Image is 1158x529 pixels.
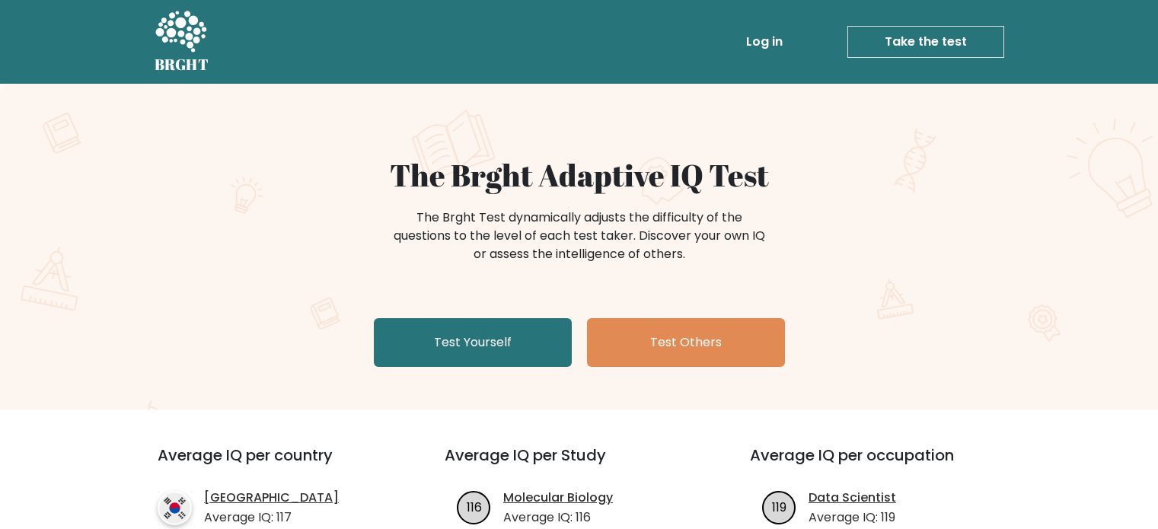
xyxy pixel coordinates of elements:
h3: Average IQ per Study [445,446,713,483]
a: Log in [740,27,789,57]
p: Average IQ: 116 [503,508,613,527]
a: Take the test [847,26,1004,58]
a: Test Others [587,318,785,367]
a: Data Scientist [809,489,896,507]
a: BRGHT [155,6,209,78]
a: [GEOGRAPHIC_DATA] [204,489,339,507]
h5: BRGHT [155,56,209,74]
a: Test Yourself [374,318,572,367]
h3: Average IQ per occupation [750,446,1019,483]
a: Molecular Biology [503,489,613,507]
p: Average IQ: 117 [204,508,339,527]
h1: The Brght Adaptive IQ Test [208,157,951,193]
h3: Average IQ per country [158,446,390,483]
div: The Brght Test dynamically adjusts the difficulty of the questions to the level of each test take... [389,209,770,263]
text: 119 [772,498,786,515]
img: country [158,491,192,525]
p: Average IQ: 119 [809,508,896,527]
text: 116 [467,498,482,515]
